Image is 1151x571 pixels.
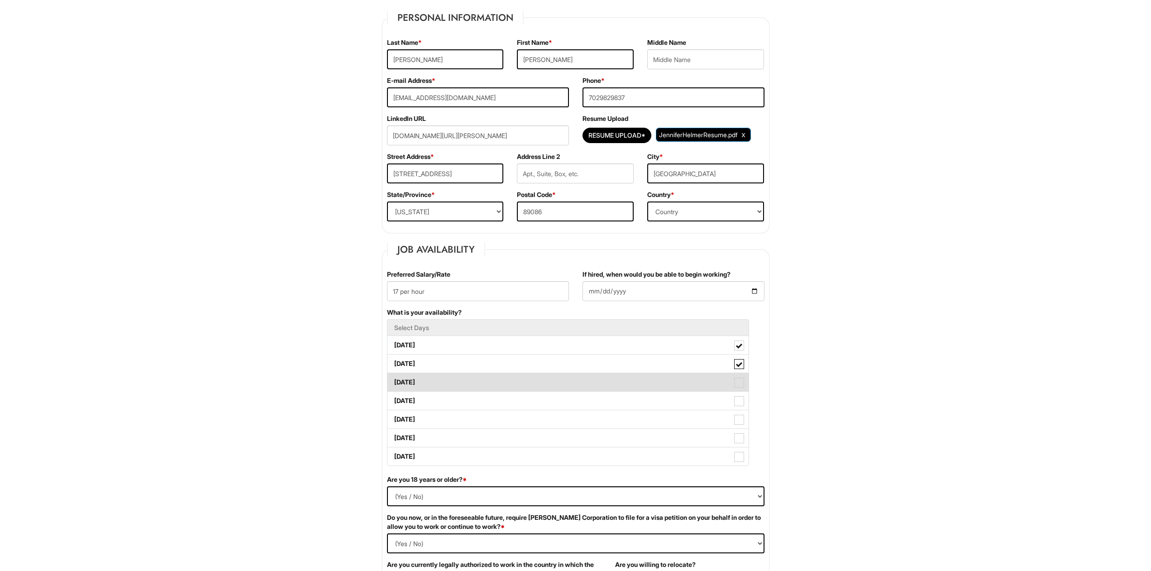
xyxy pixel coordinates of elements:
[583,270,731,279] label: If hired, when would you be able to begin working?
[387,308,462,317] label: What is your availability?
[517,38,552,47] label: First Name
[517,152,560,161] label: Address Line 2
[387,475,467,484] label: Are you 18 years or older?
[387,38,422,47] label: Last Name
[647,190,674,199] label: Country
[615,560,696,569] label: Are you willing to relocate?
[517,163,634,183] input: Apt., Suite, Box, etc.
[740,129,748,141] a: Clear Uploaded File
[583,87,764,107] input: Phone
[387,392,749,410] label: [DATE]
[387,202,504,221] select: State/Province
[387,429,749,447] label: [DATE]
[387,87,569,107] input: E-mail Address
[387,373,749,391] label: [DATE]
[387,76,435,85] label: E-mail Address
[517,190,556,199] label: Postal Code
[387,11,524,24] legend: Personal Information
[647,152,663,161] label: City
[387,114,426,123] label: LinkedIn URL
[387,447,749,465] label: [DATE]
[387,49,504,69] input: Last Name
[387,163,504,183] input: Street Address
[387,410,749,428] label: [DATE]
[394,324,742,331] h5: Select Days
[517,49,634,69] input: First Name
[387,355,749,373] label: [DATE]
[647,163,764,183] input: City
[387,336,749,354] label: [DATE]
[387,243,485,256] legend: Job Availability
[647,38,686,47] label: Middle Name
[583,114,628,123] label: Resume Upload
[387,513,764,531] label: Do you now, or in the foreseeable future, require [PERSON_NAME] Corporation to file for a visa pe...
[387,152,434,161] label: Street Address
[647,49,764,69] input: Middle Name
[387,486,764,506] select: (Yes / No)
[583,76,605,85] label: Phone
[387,190,435,199] label: State/Province
[659,131,737,139] span: JenniferHelmerResume.pdf
[647,202,764,221] select: Country
[517,202,634,221] input: Postal Code
[583,128,651,143] button: Resume Upload*Resume Upload*
[387,281,569,301] input: Preferred Salary/Rate
[387,270,450,279] label: Preferred Salary/Rate
[387,125,569,145] input: LinkedIn URL
[387,533,764,553] select: (Yes / No)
